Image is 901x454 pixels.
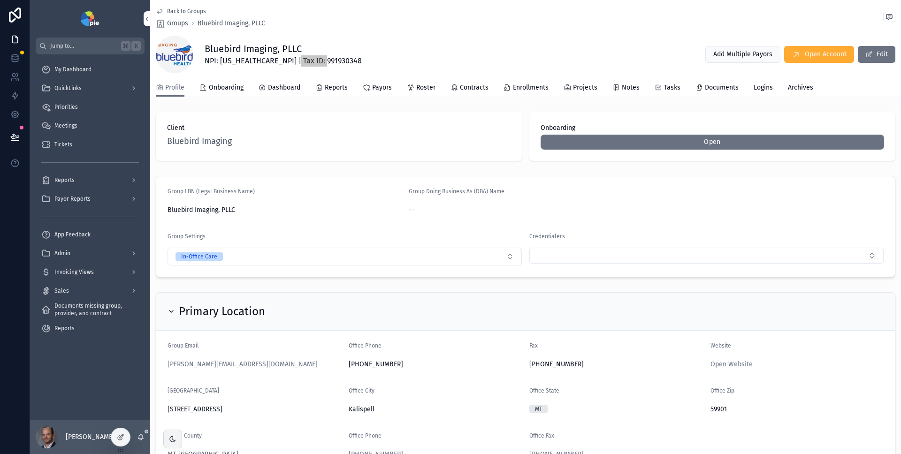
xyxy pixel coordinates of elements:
span: Reports [54,325,75,332]
button: Select Button [529,248,884,264]
a: Onboarding [199,79,244,98]
a: Open Website [710,360,753,368]
span: Group Doing Business As (DBA) Name [409,188,504,195]
button: Unselect IN_OFFICE_CARE [176,252,223,261]
span: Client [167,123,511,133]
span: [STREET_ADDRESS] [168,405,341,414]
button: Open Account [784,46,854,63]
span: Fax [529,342,538,349]
a: Admin [36,245,145,262]
a: Back to Groups [156,8,206,15]
a: Reports [36,172,145,189]
a: My Dashboard [36,61,145,78]
span: Group Email [168,342,199,349]
span: Contracts [460,83,489,92]
a: Logins [754,79,773,98]
span: [PHONE_NUMBER] [349,360,522,369]
span: Documents [705,83,739,92]
span: Office Fax [529,432,554,439]
span: Invoicing Views [54,268,94,276]
a: Dashboard [259,79,300,98]
a: Bluebird Imaging [167,135,232,148]
a: Priorities [36,98,145,115]
span: QuickLinks [54,84,82,92]
button: Jump to...K [36,38,145,54]
h2: Primary Location [179,304,265,319]
span: Reports [54,176,75,184]
a: Tasks [655,79,680,98]
a: Reports [315,79,348,98]
a: Invoicing Views [36,264,145,280]
span: Office City [349,387,374,394]
a: Bluebird Imaging, PLLC [198,19,265,28]
span: Kalispell [349,405,522,414]
span: NPI: [US_HEALTHCARE_NPI] | Tax ID: 991930348 [205,55,362,67]
span: Enrollments [513,83,549,92]
a: [PERSON_NAME][EMAIL_ADDRESS][DOMAIN_NAME] [168,360,318,369]
span: Logins [754,83,773,92]
a: Payor Reports [36,190,145,207]
span: [PHONE_NUMBER] [529,360,703,369]
a: Profile [156,79,184,97]
a: Contracts [450,79,489,98]
span: -- [409,205,414,215]
span: App Feedback [54,231,91,238]
span: Website [710,342,731,349]
button: Select Button [168,248,522,265]
a: Reports [36,320,145,337]
span: Dashboard [268,83,300,92]
span: Group Settings [168,233,206,240]
span: Roster [416,83,435,92]
span: Tasks [664,83,680,92]
span: Groups [167,19,188,28]
span: Office Zip [710,387,734,394]
a: QuickLinks [36,80,145,97]
a: Tickets [36,136,145,153]
img: App logo [81,11,99,26]
a: Meetings [36,117,145,134]
span: 59901 [710,405,884,414]
span: Payors [372,83,392,92]
span: Tickets [54,141,72,148]
a: Open [541,135,884,150]
span: Office Phone [349,342,382,349]
a: Archives [788,79,813,98]
span: Office Phone [349,432,382,439]
span: Sales [54,287,69,295]
span: Office State [529,387,559,394]
span: Projects [573,83,597,92]
span: Onboarding [209,83,244,92]
span: Credentialers [529,233,565,240]
div: In-Office Care [181,252,217,261]
span: Notes [622,83,640,92]
span: Group LBN (Legal Business Name) [168,188,255,195]
span: Onboarding [541,123,884,133]
span: Back to Groups [167,8,206,15]
span: Documents missing group, provider, and contract [54,302,135,317]
span: My Dashboard [54,66,92,73]
span: Archives [788,83,813,92]
span: Priorities [54,103,78,111]
span: Profile [165,83,184,92]
span: Open Account [805,50,847,59]
span: Add Multiple Payors [713,50,772,59]
a: Enrollments [504,79,549,98]
a: App Feedback [36,226,145,243]
span: Meetings [54,122,77,129]
span: Reports [325,83,348,92]
span: Jump to... [50,42,117,50]
a: Documents [695,79,739,98]
a: Notes [612,79,640,98]
span: Office County [168,432,202,439]
span: Admin [54,250,70,257]
a: Groups [156,19,188,28]
span: [GEOGRAPHIC_DATA] [168,387,219,394]
button: Add Multiple Payors [705,46,780,63]
h1: Bluebird Imaging, PLLC [205,42,362,55]
span: Bluebird Imaging, PLLC [168,205,401,215]
p: [PERSON_NAME] [66,432,115,442]
a: Sales [36,282,145,299]
a: Payors [363,79,392,98]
